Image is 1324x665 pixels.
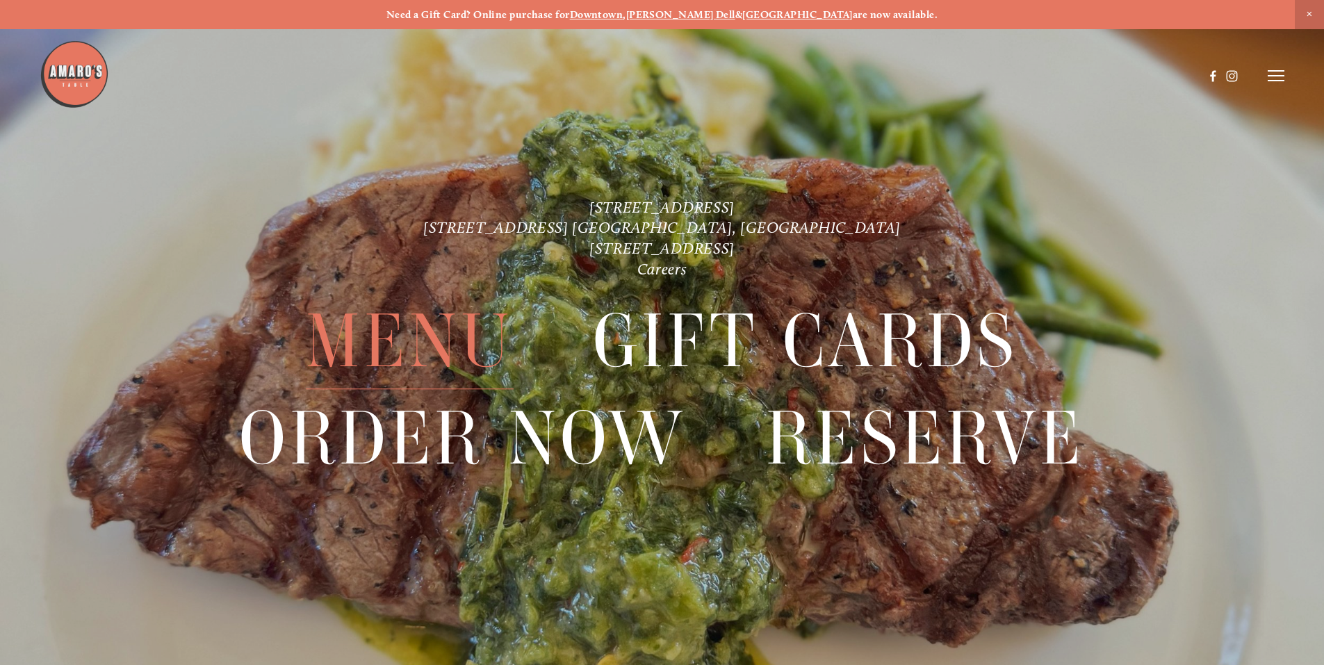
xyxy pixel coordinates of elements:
a: Order Now [239,391,686,486]
a: Careers [637,260,687,279]
a: Gift Cards [593,294,1018,389]
a: Reserve [766,391,1085,486]
a: Menu [306,294,513,389]
a: [PERSON_NAME] Dell [626,8,735,21]
strong: & [735,8,742,21]
a: Downtown [570,8,623,21]
span: Menu [306,294,513,390]
strong: are now available. [853,8,938,21]
a: [STREET_ADDRESS] [GEOGRAPHIC_DATA], [GEOGRAPHIC_DATA] [423,218,901,237]
a: [STREET_ADDRESS] [589,239,735,258]
a: [GEOGRAPHIC_DATA] [742,8,853,21]
strong: Need a Gift Card? Online purchase for [386,8,570,21]
img: Amaro's Table [40,40,109,109]
span: Gift Cards [593,294,1018,390]
a: [STREET_ADDRESS] [589,198,735,217]
strong: , [623,8,626,21]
